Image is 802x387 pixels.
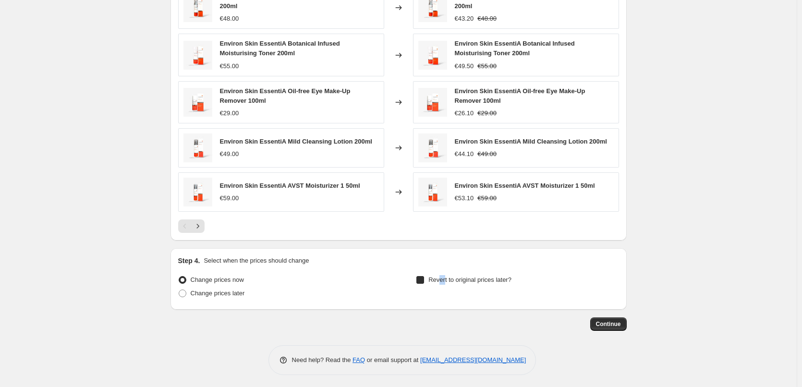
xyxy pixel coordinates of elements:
img: environ-skin-essentia-botanical-infused-moisturising-toner-200ml-931156_80x.jpg [418,41,447,70]
span: €55.00 [477,62,497,70]
span: €44.10 [455,150,474,157]
span: €48.00 [477,15,497,22]
span: Revert to original prices later? [428,276,511,283]
img: environ-skin-essentia-avst-moisturizer-1-50ml-530682_80x.jpg [418,178,447,206]
span: Environ Skin EssentiA Mild Cleansing Lotion 200ml [455,138,607,145]
span: €29.00 [477,109,497,117]
span: Environ Skin EssentiA Botanical Infused Moisturising Toner 200ml [220,40,340,57]
span: €55.00 [220,62,239,70]
span: €59.00 [220,194,239,202]
h2: Step 4. [178,256,200,266]
span: €43.20 [455,15,474,22]
span: Environ Skin EssentiA Oil-free Eye Make-Up Remover 100ml [455,87,585,104]
span: Environ Skin EssentiA AVST Moisturizer 1 50ml [455,182,595,189]
a: FAQ [352,356,365,363]
span: Change prices now [191,276,244,283]
span: Need help? Read the [292,356,353,363]
p: Select when the prices should change [204,256,309,266]
button: Next [191,219,205,233]
span: €59.00 [477,194,497,202]
img: environ-skin-essentia-avst-moisturizer-1-50ml-530682_80x.jpg [183,178,212,206]
span: or email support at [365,356,420,363]
img: environ-skin-essentia-oil-free-eye-make-up-remover-100ml-393047_80x.jpg [183,88,212,117]
span: Environ Skin EssentiA AVST Moisturizer 1 50ml [220,182,360,189]
span: €53.10 [455,194,474,202]
span: €29.00 [220,109,239,117]
img: environ-skin-essentia-oil-free-eye-make-up-remover-100ml-393047_80x.jpg [418,88,447,117]
span: Change prices later [191,290,245,297]
span: €48.00 [220,15,239,22]
img: environ-skin-essentia-mild-cleansing-lotion-200ml-345878_80x.jpg [183,133,212,162]
img: environ-skin-essentia-botanical-infused-moisturising-toner-200ml-931156_80x.jpg [183,41,212,70]
span: €49.00 [220,150,239,157]
nav: Pagination [178,219,205,233]
span: Environ Skin EssentiA Oil-free Eye Make-Up Remover 100ml [220,87,351,104]
span: €49.00 [477,150,497,157]
span: Environ Skin EssentiA Botanical Infused Moisturising Toner 200ml [455,40,575,57]
span: €26.10 [455,109,474,117]
span: Continue [596,320,621,328]
img: environ-skin-essentia-mild-cleansing-lotion-200ml-345878_80x.jpg [418,133,447,162]
a: [EMAIL_ADDRESS][DOMAIN_NAME] [420,356,526,363]
span: Environ Skin EssentiA Mild Cleansing Lotion 200ml [220,138,372,145]
span: €49.50 [455,62,474,70]
button: Continue [590,317,627,331]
